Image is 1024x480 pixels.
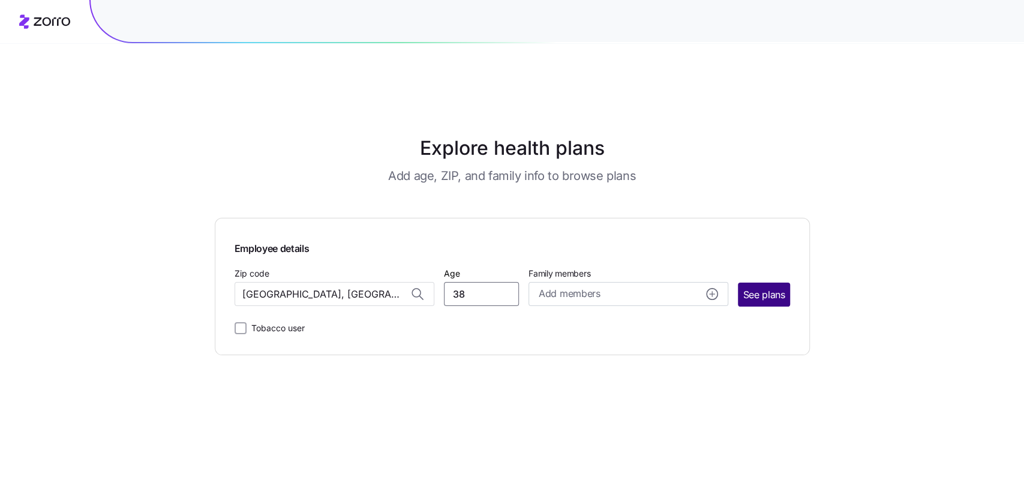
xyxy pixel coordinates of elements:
span: Add members [539,286,600,301]
label: Zip code [235,267,269,280]
label: Tobacco user [247,321,305,335]
label: Age [444,267,460,280]
button: Add membersadd icon [528,282,728,306]
span: Employee details [235,238,310,256]
input: Age [444,282,519,306]
span: See plans [743,287,785,302]
span: Family members [528,268,728,280]
svg: add icon [706,288,718,300]
input: Zip code [235,282,434,306]
button: See plans [738,283,789,307]
h3: Add age, ZIP, and family info to browse plans [388,167,636,184]
h1: Explore health plans [244,134,780,163]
